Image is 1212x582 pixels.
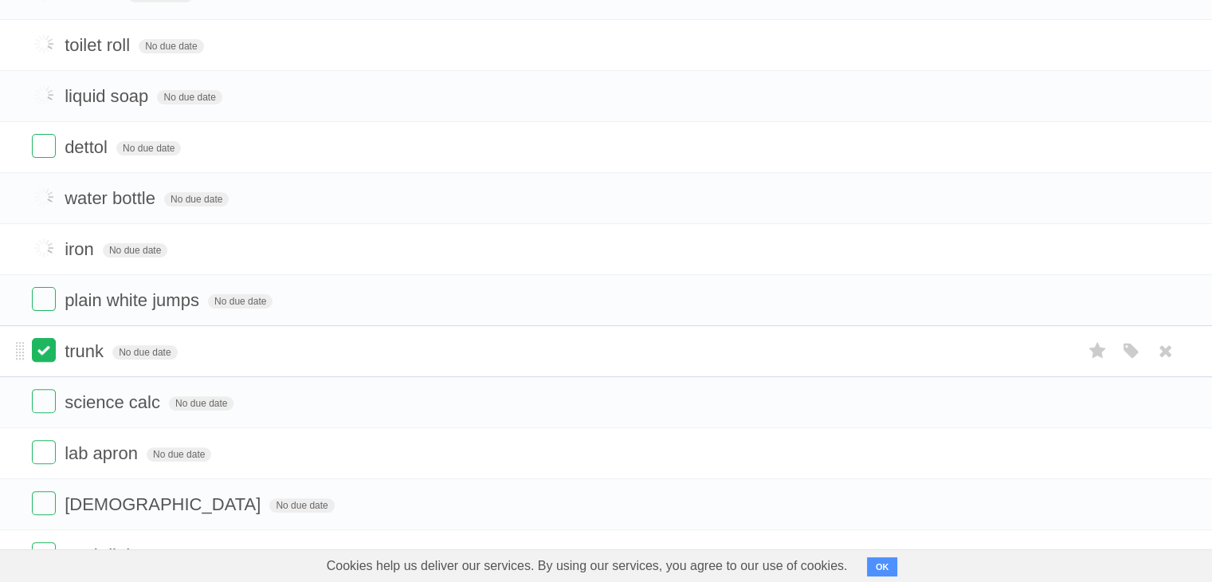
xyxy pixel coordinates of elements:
[65,35,134,55] span: toilet roll
[32,440,56,464] label: Done
[147,447,211,462] span: No due date
[32,338,56,362] label: Done
[867,557,898,576] button: OK
[65,239,98,259] span: iron
[103,243,167,258] span: No due date
[32,491,56,515] label: Done
[65,545,144,565] span: torch light
[32,389,56,413] label: Done
[65,392,164,412] span: science calc
[1083,338,1113,364] label: Star task
[65,86,152,106] span: liquid soap
[65,494,265,514] span: [DEMOGRAPHIC_DATA]
[32,83,56,107] label: Done
[116,141,181,155] span: No due date
[32,236,56,260] label: Done
[169,396,233,411] span: No due date
[32,134,56,158] label: Done
[32,542,56,566] label: Done
[65,290,203,310] span: plain white jumps
[269,498,334,513] span: No due date
[208,294,273,309] span: No due date
[65,443,142,463] span: lab apron
[164,192,229,206] span: No due date
[157,90,222,104] span: No due date
[311,550,864,582] span: Cookies help us deliver our services. By using our services, you agree to our use of cookies.
[65,137,112,157] span: dettol
[32,32,56,56] label: Done
[32,287,56,311] label: Done
[32,185,56,209] label: Done
[139,39,203,53] span: No due date
[112,345,177,360] span: No due date
[65,188,159,208] span: water bottle
[65,341,108,361] span: trunk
